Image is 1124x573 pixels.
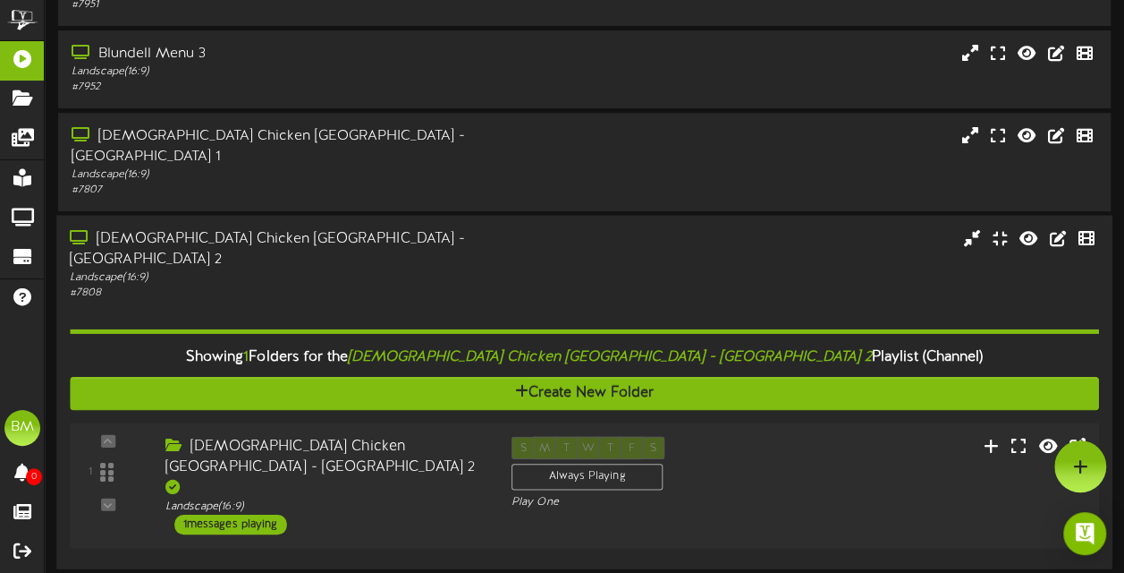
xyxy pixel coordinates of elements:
i: [DEMOGRAPHIC_DATA] Chicken [GEOGRAPHIC_DATA] - [GEOGRAPHIC_DATA] 2 [348,349,872,365]
div: # 7807 [72,183,483,198]
div: # 7808 [70,286,483,301]
div: [DEMOGRAPHIC_DATA] Chicken [GEOGRAPHIC_DATA] - [GEOGRAPHIC_DATA] 2 [70,229,483,270]
div: Landscape ( 16:9 ) [70,269,483,285]
div: Always Playing [511,464,663,491]
div: Landscape ( 16:9 ) [165,499,485,514]
div: Landscape ( 16:9 ) [72,64,483,80]
button: Create New Folder [70,377,1098,410]
span: 1 [243,349,249,365]
span: 0 [26,468,42,485]
div: [DEMOGRAPHIC_DATA] Chicken [GEOGRAPHIC_DATA] - [GEOGRAPHIC_DATA] 1 [72,126,483,167]
div: # 7952 [72,80,483,95]
div: Blundell Menu 3 [72,44,483,64]
div: Play One [511,494,744,509]
div: [DEMOGRAPHIC_DATA] Chicken [GEOGRAPHIC_DATA] - [GEOGRAPHIC_DATA] 2 [165,436,485,498]
div: Open Intercom Messenger [1063,512,1106,555]
div: Showing Folders for the Playlist (Channel) [56,338,1112,377]
div: BM [4,410,40,446]
div: 1 messages playing [174,514,287,534]
div: Landscape ( 16:9 ) [72,167,483,183]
